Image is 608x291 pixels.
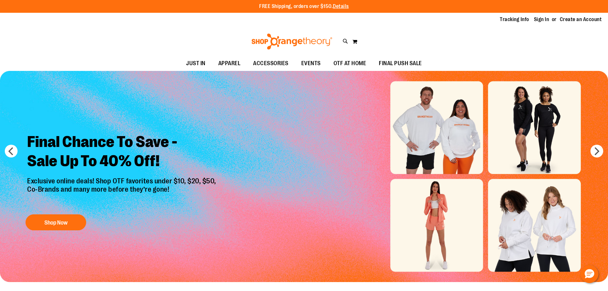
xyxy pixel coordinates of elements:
span: ACCESSORIES [253,56,289,71]
a: OTF AT HOME [327,56,373,71]
p: Exclusive online deals! Shop OTF favorites under $10, $20, $50, Co-Brands and many more before th... [22,177,222,208]
span: EVENTS [301,56,321,71]
button: Hello, have a question? Let’s chat. [581,265,598,283]
a: ACCESSORIES [247,56,295,71]
h2: Final Chance To Save - Sale Up To 40% Off! [22,127,222,177]
p: FREE Shipping, orders over $150. [259,3,349,10]
img: Shop Orangetheory [251,34,333,50]
a: Create an Account [560,16,602,23]
button: Shop Now [26,214,86,230]
a: JUST IN [180,56,212,71]
button: prev [5,145,18,157]
button: next [590,145,603,157]
a: FINAL PUSH SALE [372,56,428,71]
a: EVENTS [295,56,327,71]
span: FINAL PUSH SALE [379,56,422,71]
span: JUST IN [186,56,206,71]
a: Details [333,4,349,9]
span: APPAREL [218,56,241,71]
a: APPAREL [212,56,247,71]
a: Sign In [534,16,549,23]
span: OTF AT HOME [334,56,366,71]
a: Tracking Info [500,16,529,23]
a: Final Chance To Save -Sale Up To 40% Off! Exclusive online deals! Shop OTF favorites under $10, $... [22,127,222,234]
